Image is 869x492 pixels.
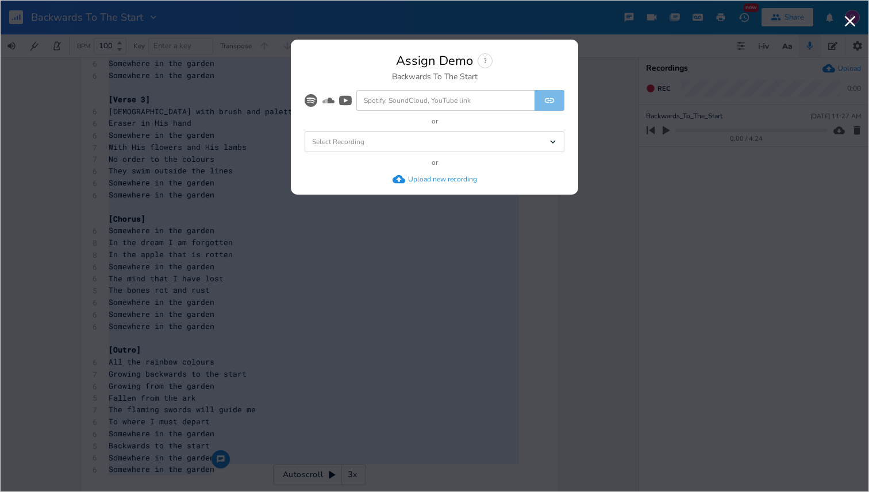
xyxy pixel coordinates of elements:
div: or [432,118,438,125]
div: Assign Demo [396,55,473,67]
div: Upload new recording [408,175,477,184]
div: or [432,159,438,166]
span: Select Recording [312,138,364,145]
button: Upload new recording [393,173,477,185]
input: Spotify, SoundCloud, YouTube link [356,90,535,111]
div: Backwards To The Start [392,73,478,81]
div: ? [478,53,493,68]
button: Link Demo [535,90,564,111]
